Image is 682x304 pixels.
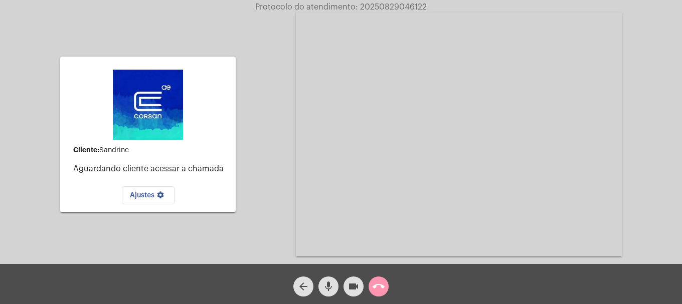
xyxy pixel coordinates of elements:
[373,280,385,292] mat-icon: call_end
[130,192,166,199] span: Ajustes
[73,146,228,154] div: Sandrine
[122,186,175,204] button: Ajustes
[73,164,228,173] p: Aguardando cliente acessar a chamada
[113,70,183,140] img: d4669ae0-8c07-2337-4f67-34b0df7f5ae4.jpeg
[322,280,334,292] mat-icon: mic
[297,280,309,292] mat-icon: arrow_back
[73,146,99,153] strong: Cliente:
[348,280,360,292] mat-icon: videocam
[255,3,427,11] span: Protocolo do atendimento: 20250829046122
[154,191,166,203] mat-icon: settings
